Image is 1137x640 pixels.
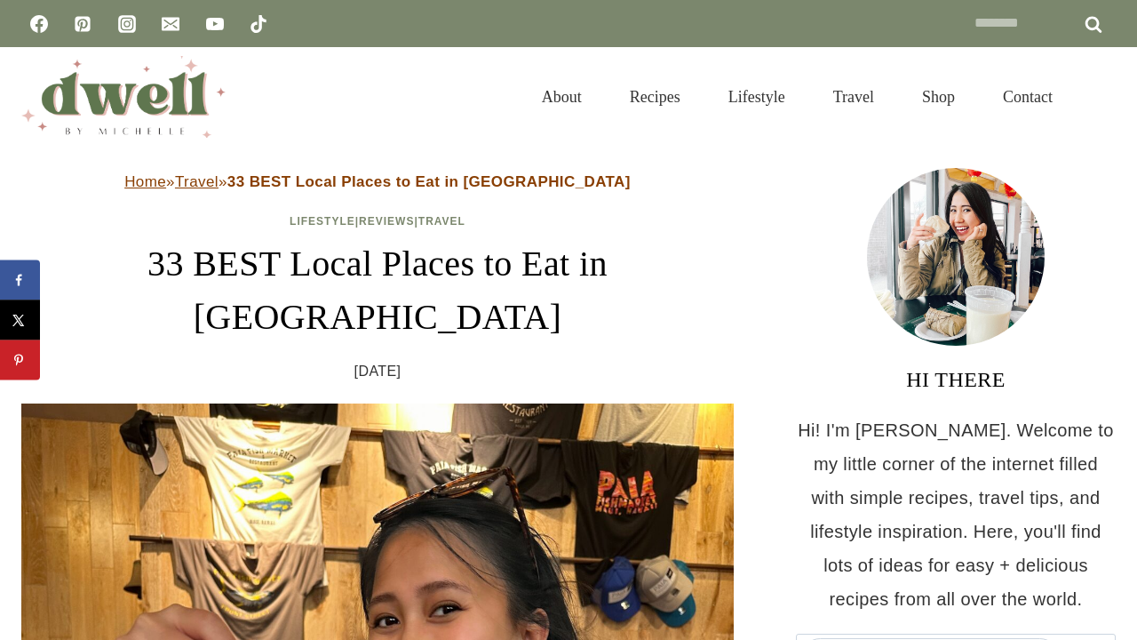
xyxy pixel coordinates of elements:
[354,358,402,385] time: [DATE]
[1085,82,1116,112] button: View Search Form
[21,56,226,138] img: DWELL by michelle
[65,6,100,42] a: Pinterest
[606,66,704,128] a: Recipes
[21,237,734,344] h1: 33 BEST Local Places to Eat in [GEOGRAPHIC_DATA]
[290,215,465,228] span: | |
[153,6,188,42] a: Email
[175,173,219,190] a: Travel
[227,173,631,190] strong: 33 BEST Local Places to Eat in [GEOGRAPHIC_DATA]
[290,215,355,228] a: Lifestyle
[796,413,1116,616] p: Hi! I'm [PERSON_NAME]. Welcome to my little corner of the internet filled with simple recipes, tr...
[418,215,465,228] a: Travel
[124,173,166,190] a: Home
[979,66,1077,128] a: Contact
[21,6,57,42] a: Facebook
[704,66,809,128] a: Lifestyle
[796,364,1116,396] h3: HI THERE
[518,66,1077,128] nav: Primary Navigation
[898,66,979,128] a: Shop
[809,66,898,128] a: Travel
[241,6,276,42] a: TikTok
[109,6,145,42] a: Instagram
[197,6,233,42] a: YouTube
[359,215,414,228] a: Reviews
[124,173,631,190] span: » »
[518,66,606,128] a: About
